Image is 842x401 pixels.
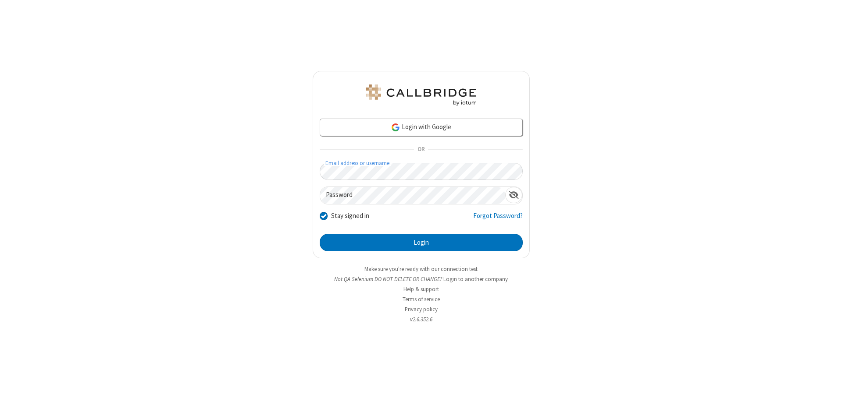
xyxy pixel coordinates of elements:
a: Help & support [403,285,439,293]
li: v2.6.352.6 [313,315,530,324]
img: QA Selenium DO NOT DELETE OR CHANGE [364,84,478,106]
a: Terms of service [403,295,440,303]
a: Make sure you're ready with our connection test [364,265,478,273]
li: Not QA Selenium DO NOT DELETE OR CHANGE? [313,275,530,283]
span: OR [414,144,428,156]
a: Login with Google [320,119,523,136]
button: Login to another company [443,275,508,283]
a: Forgot Password? [473,211,523,228]
input: Password [320,187,505,204]
div: Show password [505,187,522,203]
input: Email address or username [320,163,523,180]
button: Login [320,234,523,251]
label: Stay signed in [331,211,369,221]
img: google-icon.png [391,123,400,132]
a: Privacy policy [405,306,438,313]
